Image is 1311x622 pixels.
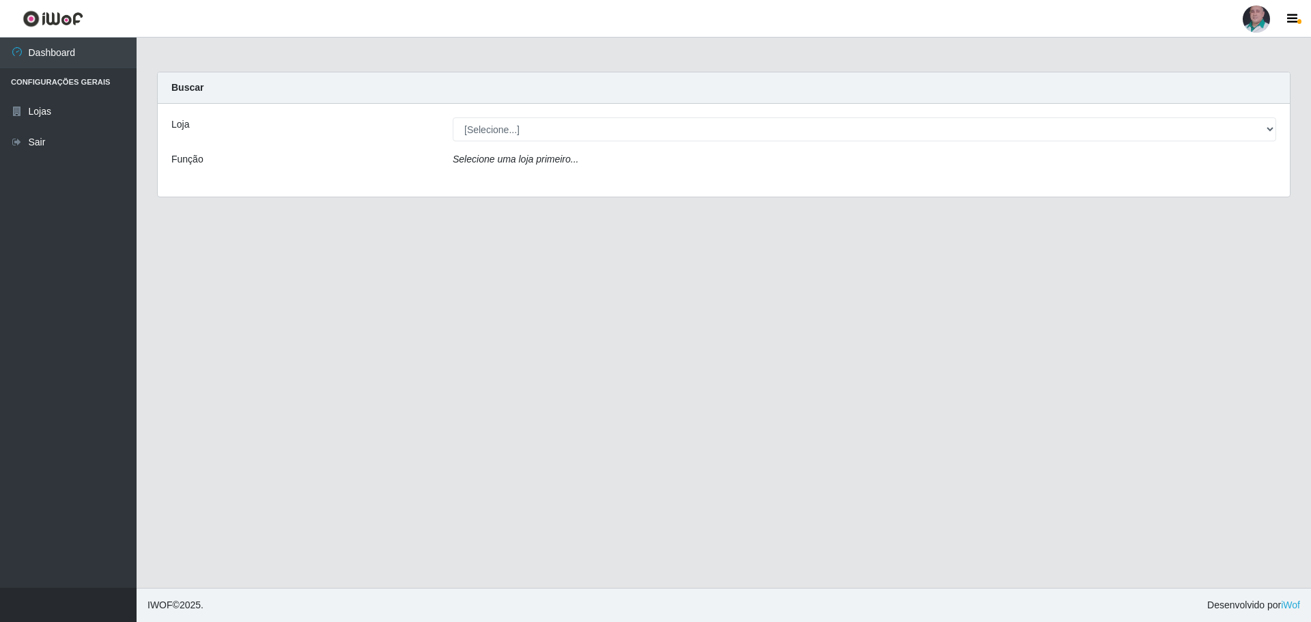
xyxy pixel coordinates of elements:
[147,598,203,612] span: © 2025 .
[171,117,189,132] label: Loja
[171,152,203,167] label: Função
[1281,599,1300,610] a: iWof
[171,82,203,93] strong: Buscar
[1207,598,1300,612] span: Desenvolvido por
[23,10,83,27] img: CoreUI Logo
[147,599,173,610] span: IWOF
[453,154,578,165] i: Selecione uma loja primeiro...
